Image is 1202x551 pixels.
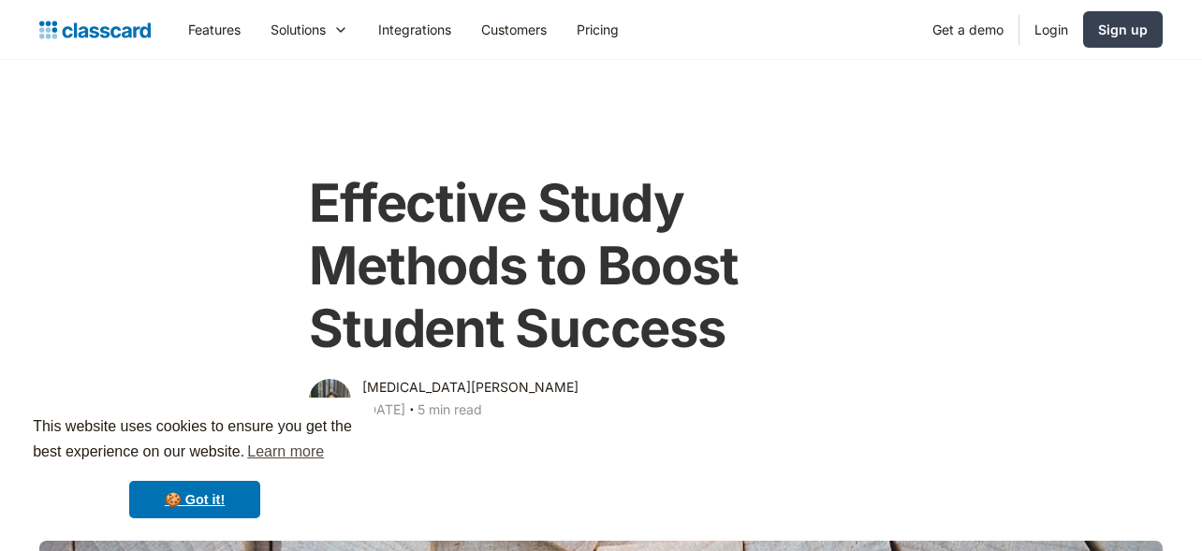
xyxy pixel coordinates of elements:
[418,399,482,421] div: 5 min read
[15,398,374,536] div: cookieconsent
[917,8,1019,51] a: Get a demo
[256,8,363,51] div: Solutions
[33,415,357,466] span: This website uses cookies to ensure you get the best experience on our website.
[363,8,466,51] a: Integrations
[244,438,327,466] a: learn more about cookies
[129,481,260,518] a: dismiss cookie message
[405,399,418,425] div: ‧
[1098,20,1148,39] div: Sign up
[466,8,562,51] a: Customers
[562,8,634,51] a: Pricing
[1083,11,1163,48] a: Sign up
[173,8,256,51] a: Features
[362,376,579,399] div: [MEDICAL_DATA][PERSON_NAME]
[1019,8,1083,51] a: Login
[39,17,151,43] a: home
[362,399,405,421] div: [DATE]
[309,172,892,361] h1: Effective Study Methods to Boost Student Success
[271,20,326,39] div: Solutions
